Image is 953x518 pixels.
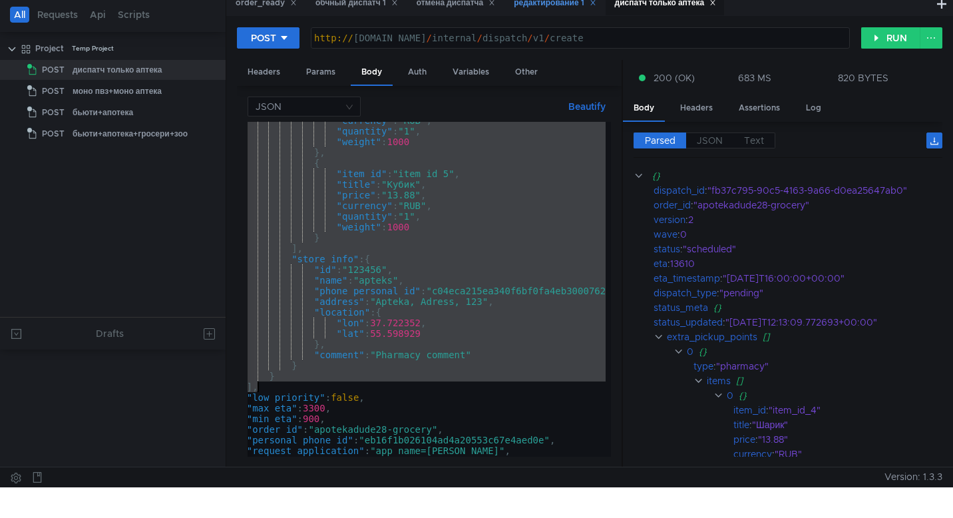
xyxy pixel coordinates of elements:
div: wave [654,227,677,242]
button: Scripts [114,7,154,23]
div: Variables [442,60,500,85]
div: version [654,212,685,227]
div: : [654,212,942,227]
div: "pending" [719,286,928,300]
div: : [654,286,942,300]
button: RUN [861,27,920,49]
div: "apotekadude28-grocery" [693,198,926,212]
div: бьюти+апотека+гросери+зоо [73,124,188,144]
div: status_meta [654,300,708,315]
div: "scheduled" [683,242,926,256]
div: items [707,374,731,388]
div: : [733,447,942,461]
div: Headers [669,96,723,121]
div: Body [351,60,393,86]
div: Assertions [728,96,791,121]
div: dispatch_type [654,286,717,300]
div: {} [739,388,925,403]
div: {} [652,168,924,183]
div: Params [295,60,346,85]
span: Parsed [645,134,675,146]
div: eta_timestamp [654,271,720,286]
span: Version: 1.3.3 [884,467,942,487]
span: JSON [697,134,723,146]
div: : [654,242,942,256]
div: : [733,403,942,417]
div: [] [763,330,930,344]
span: POST [42,60,65,80]
div: currency [733,447,772,461]
div: "13.88" [758,432,926,447]
div: title [733,417,749,432]
div: диспатч только аптека [73,60,162,80]
div: 0 [727,388,733,403]
div: [] [736,374,926,388]
div: status [654,242,680,256]
button: All [10,7,29,23]
div: : [654,315,942,330]
div: : [654,271,942,286]
div: Drafts [96,326,124,342]
div: 0 [680,227,926,242]
div: Temp Project [72,39,114,59]
button: Requests [33,7,82,23]
div: 820 BYTES [838,72,888,84]
div: : [654,256,942,271]
div: "item_id_4" [769,403,927,417]
span: POST [42,124,65,144]
div: item_id [733,403,766,417]
div: dispatch_id [654,183,705,198]
div: бьюти+апотека [73,103,133,123]
button: Beautify [563,99,611,115]
div: "RUB" [775,447,928,461]
div: "Шарик" [752,417,926,432]
button: Api [86,7,110,23]
span: POST [42,81,65,101]
div: "fb37c795-90c5-4163-9a66-d0ea25647ab0" [707,183,927,198]
div: "[DATE]T16:00:00+00:00" [723,271,928,286]
div: Project [35,39,64,59]
div: extra_pickup_points [667,330,757,344]
div: : [733,432,942,447]
div: 13610 [670,256,925,271]
div: POST [251,31,276,45]
div: status_updated [654,315,723,330]
div: eta [654,256,667,271]
div: : [654,183,942,198]
div: 0 [687,344,693,359]
span: 200 (OK) [654,71,695,85]
span: Text [744,134,764,146]
div: : [693,359,942,374]
div: моно пвз+моно аптека [73,81,162,101]
div: type [693,359,713,374]
div: 2 [688,212,926,227]
div: order_id [654,198,691,212]
span: POST [42,103,65,123]
div: Log [795,96,832,121]
div: Other [504,60,548,85]
div: : [654,198,942,212]
div: {} [713,300,928,315]
div: Body [623,96,665,122]
div: "pharmacy" [716,359,926,374]
div: "[DATE]T12:13:09.772693+00:00" [725,315,928,330]
div: Auth [397,60,437,85]
div: Headers [237,60,291,85]
div: : [733,417,942,432]
div: price [733,432,755,447]
div: {} [699,344,924,359]
div: : [654,227,942,242]
div: 683 MS [738,72,771,84]
button: POST [237,27,299,49]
